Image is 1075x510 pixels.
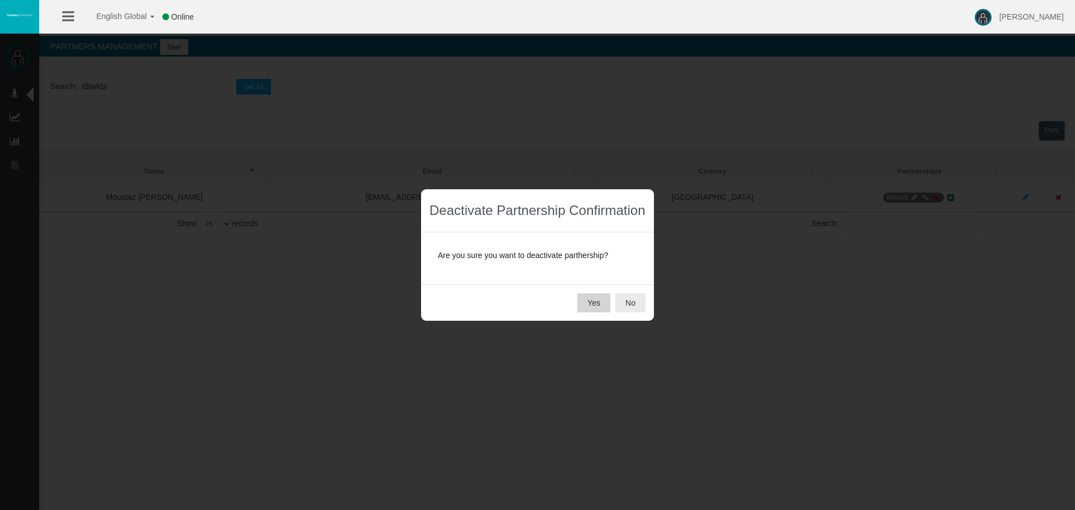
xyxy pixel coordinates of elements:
button: Yes [577,293,610,312]
img: user-image [975,9,992,26]
span: English Global [82,12,147,21]
p: Are you sure you want to deactivate parthership? [438,249,637,262]
h3: Deactivate Partnership Confirmation [429,203,646,218]
span: [PERSON_NAME] [999,12,1064,21]
button: No [615,293,646,312]
img: logo.svg [6,13,34,17]
span: Online [171,12,194,21]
